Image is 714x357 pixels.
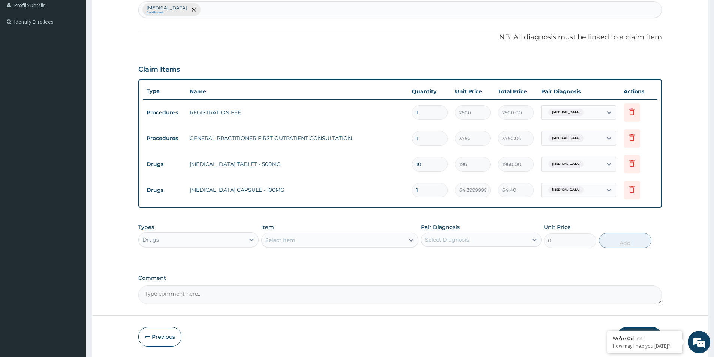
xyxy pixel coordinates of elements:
[617,327,662,347] button: Submit
[613,335,677,342] div: We're Online!
[620,84,657,99] th: Actions
[142,236,159,243] div: Drugs
[186,131,408,146] td: GENERAL PRACTITIONER FIRST OUTPATIENT CONSULTATION
[138,33,662,42] p: NB: All diagnosis must be linked to a claim item
[548,160,584,168] span: [MEDICAL_DATA]
[186,105,408,120] td: REGISTRATION FEE
[138,224,154,230] label: Types
[265,236,295,244] div: Select Item
[4,205,143,231] textarea: Type your message and hit 'Enter'
[537,84,620,99] th: Pair Diagnosis
[186,182,408,197] td: [MEDICAL_DATA] CAPSULE - 100MG
[138,66,180,74] h3: Claim Items
[143,157,186,171] td: Drugs
[186,157,408,172] td: [MEDICAL_DATA] TABLET - 500MG
[494,84,537,99] th: Total Price
[123,4,141,22] div: Minimize live chat window
[138,275,662,281] label: Comment
[451,84,494,99] th: Unit Price
[43,94,103,170] span: We're online!
[143,106,186,119] td: Procedures
[421,223,460,231] label: Pair Diagnosis
[14,37,30,56] img: d_794563401_company_1708531726252_794563401
[190,6,197,13] span: remove selection option
[261,223,274,231] label: Item
[186,84,408,99] th: Name
[613,343,677,349] p: How may I help you today?
[548,109,584,116] span: [MEDICAL_DATA]
[147,11,187,15] small: Confirmed
[548,134,584,142] span: [MEDICAL_DATA]
[599,233,651,248] button: Add
[425,236,469,243] div: Select Diagnosis
[39,42,126,52] div: Chat with us now
[143,84,186,98] th: Type
[548,186,584,194] span: [MEDICAL_DATA]
[408,84,451,99] th: Quantity
[138,327,181,347] button: Previous
[143,131,186,145] td: Procedures
[143,183,186,197] td: Drugs
[147,5,187,11] p: [MEDICAL_DATA]
[544,223,571,231] label: Unit Price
